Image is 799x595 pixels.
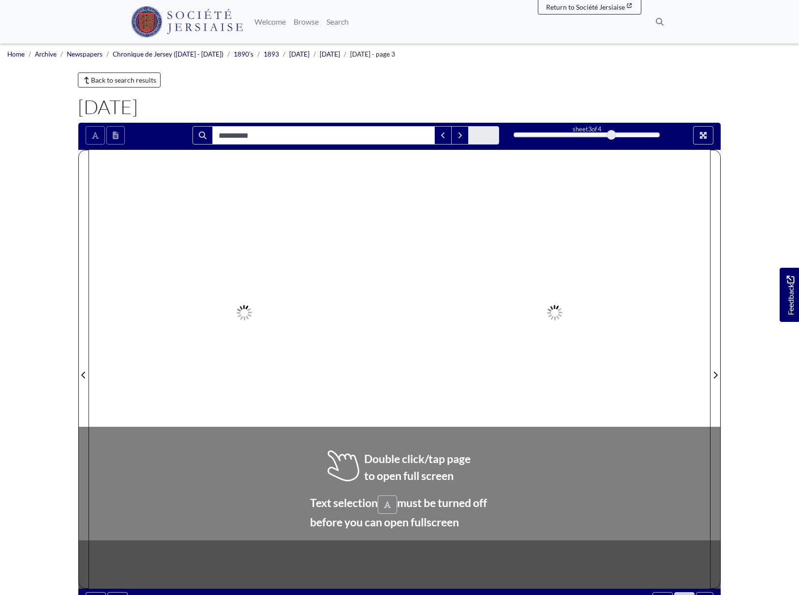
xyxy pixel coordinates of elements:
a: Archive [35,50,57,58]
a: 1893 [264,50,279,58]
a: Welcome [251,12,290,31]
span: Return to Société Jersiaise [546,3,625,11]
a: [DATE] [289,50,310,58]
span: [DATE] - page 3 [350,50,395,58]
a: Newspapers [67,50,103,58]
button: Open transcription window [106,126,125,145]
a: Search [323,12,353,31]
button: Next Match [451,126,469,145]
a: 1890's [234,50,253,58]
input: Search for [212,126,435,145]
a: Back to search results [78,73,161,87]
button: Next Page [710,150,721,589]
a: Browse [290,12,323,31]
img: Société Jersiaise [131,6,243,37]
div: sheet of 4 [514,125,660,134]
button: Toggle text selection (Alt+T) [86,126,105,145]
span: Feedback [784,276,796,315]
a: [DATE] [320,50,340,58]
a: Home [7,50,25,58]
button: Search [192,126,213,145]
button: Previous Page [78,150,89,589]
button: Full screen mode [693,126,713,145]
span: 3 [588,125,592,133]
h1: [DATE] [78,95,721,118]
a: Société Jersiaise logo [131,4,243,40]
a: Chronique de Jersey ([DATE] - [DATE]) [113,50,223,58]
button: Previous Match [434,126,452,145]
a: Would you like to provide feedback? [780,268,799,322]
